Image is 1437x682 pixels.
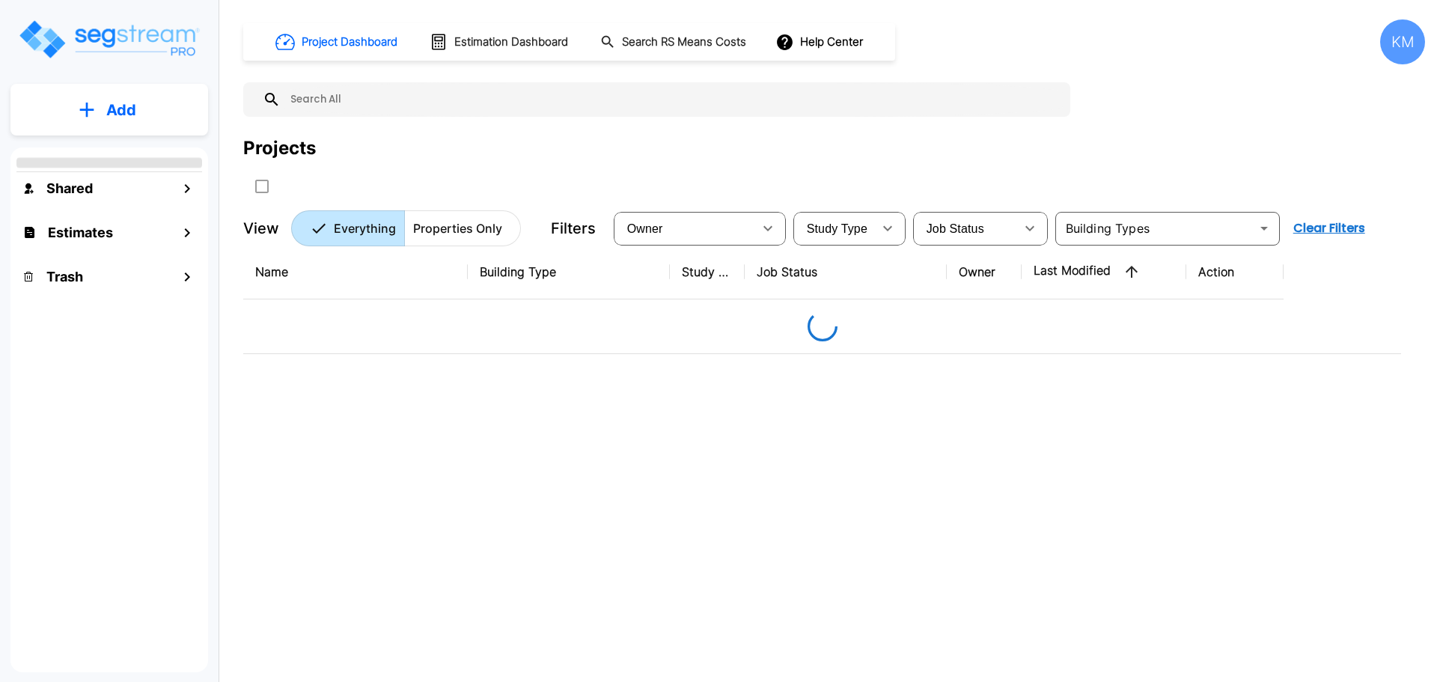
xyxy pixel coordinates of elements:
th: Action [1186,245,1284,299]
p: Add [106,99,136,121]
button: SelectAll [247,171,277,201]
p: Everything [334,219,396,237]
h1: Shared [46,178,93,198]
div: Select [796,207,873,249]
h1: Trash [46,267,83,287]
h1: Search RS Means Costs [622,34,746,51]
button: Search RS Means Costs [594,28,754,57]
button: Clear Filters [1287,213,1371,243]
p: Properties Only [413,219,502,237]
p: Filters [551,217,596,240]
h1: Estimates [48,222,113,243]
h1: Estimation Dashboard [454,34,568,51]
span: Job Status [927,222,984,235]
input: Building Types [1060,218,1251,239]
p: View [243,217,279,240]
h1: Project Dashboard [302,34,397,51]
div: Platform [291,210,521,246]
div: Projects [243,135,316,162]
div: Select [617,207,753,249]
th: Building Type [468,245,670,299]
th: Owner [947,245,1022,299]
div: KM [1380,19,1425,64]
th: Name [243,245,468,299]
span: Owner [627,222,663,235]
button: Help Center [772,28,869,56]
button: Project Dashboard [269,25,406,58]
button: Add [10,88,208,132]
th: Job Status [745,245,947,299]
button: Properties Only [404,210,521,246]
input: Search All [281,82,1063,117]
div: Select [916,207,1015,249]
button: Estimation Dashboard [424,26,576,58]
th: Last Modified [1022,245,1186,299]
span: Study Type [807,222,867,235]
img: Logo [17,18,201,61]
button: Everything [291,210,405,246]
button: Open [1254,218,1275,239]
th: Study Type [670,245,745,299]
